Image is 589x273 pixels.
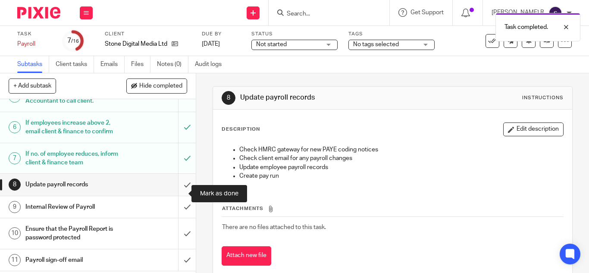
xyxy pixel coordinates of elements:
p: Stone Digital Media Ltd [105,40,167,48]
img: svg%3E [548,6,562,20]
a: Emails [100,56,125,73]
p: Check client email for any payroll changes [239,154,563,163]
p: Create pay run [239,172,563,180]
label: Client [105,31,191,38]
div: Instructions [522,94,564,101]
span: There are no files attached to this task. [222,224,326,230]
a: Notes (0) [157,56,188,73]
div: 6 [9,121,21,133]
h1: If employees increase above 2, email client & finance to confirm [25,116,122,138]
h1: Update payroll records [240,93,411,102]
div: 8 [222,91,235,105]
a: Subtasks [17,56,49,73]
div: 8 [9,179,21,191]
div: 11 [9,254,21,266]
a: Client tasks [56,56,94,73]
button: Hide completed [126,78,187,93]
span: No tags selected [353,41,399,47]
a: Files [131,56,150,73]
div: 7 [67,36,79,46]
span: Not started [256,41,287,47]
p: Description [222,126,260,133]
h1: Update payroll records [25,178,122,191]
div: Payroll [17,40,52,48]
div: 10 [9,227,21,239]
p: Task completed. [504,23,548,31]
span: [DATE] [202,41,220,47]
input: Search [286,10,363,18]
p: Check HMRC gateway for new PAYE coding notices [239,145,563,154]
img: Pixie [17,7,60,19]
label: Status [251,31,338,38]
button: + Add subtask [9,78,56,93]
label: Task [17,31,52,38]
span: Attachments [222,206,263,211]
h1: If no. of employee reduces, inform client & finance team [25,147,122,169]
p: Update employee payroll records [239,163,563,172]
button: Edit description [503,122,564,136]
h1: Payroll sign-off email [25,254,122,267]
a: Audit logs [195,56,228,73]
h1: Internal Review of Payroll [25,201,122,213]
div: 7 [9,152,21,164]
button: Attach new file [222,246,271,266]
div: 9 [9,201,21,213]
label: Due by [202,31,241,38]
h1: Ensure that the Payroll Report is password protected [25,223,122,245]
span: Hide completed [139,83,182,90]
small: /16 [71,39,79,44]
